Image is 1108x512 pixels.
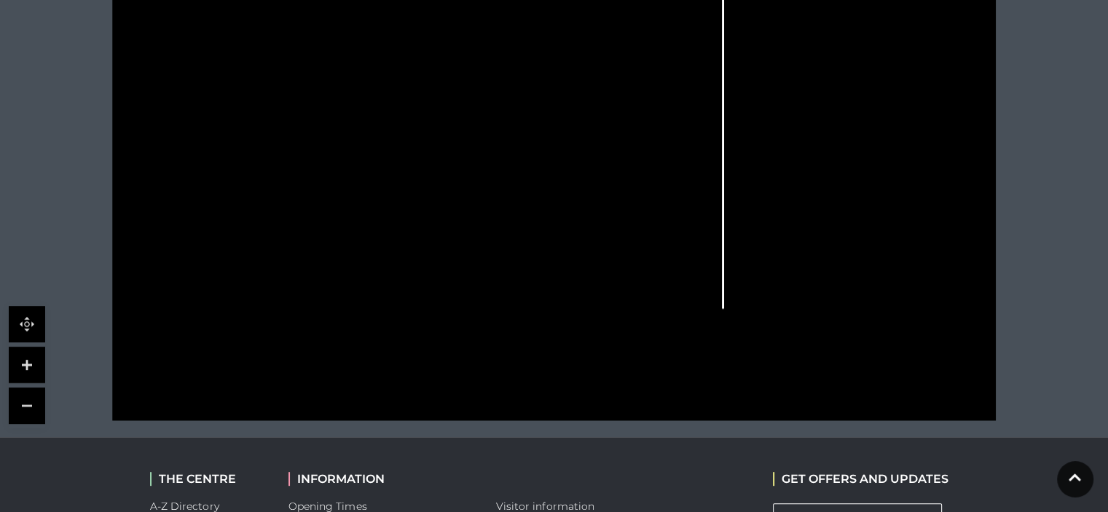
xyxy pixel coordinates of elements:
h2: GET OFFERS AND UPDATES [773,472,948,486]
h2: INFORMATION [288,472,474,486]
h2: THE CENTRE [150,472,267,486]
